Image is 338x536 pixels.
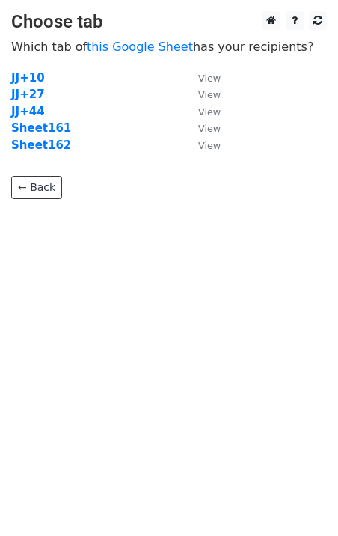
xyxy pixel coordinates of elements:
[198,73,221,84] small: View
[183,88,221,101] a: View
[11,121,71,135] a: Sheet161
[87,40,193,54] a: this Google Sheet
[198,123,221,134] small: View
[11,11,327,33] h3: Choose tab
[11,88,45,101] a: JJ+27
[11,105,45,118] a: JJ+44
[183,105,221,118] a: View
[183,121,221,135] a: View
[11,39,327,55] p: Which tab of has your recipients?
[183,138,221,152] a: View
[198,106,221,118] small: View
[183,71,221,85] a: View
[198,89,221,100] small: View
[11,176,62,199] a: ← Back
[198,140,221,151] small: View
[11,138,71,152] a: Sheet162
[11,71,45,85] a: JJ+10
